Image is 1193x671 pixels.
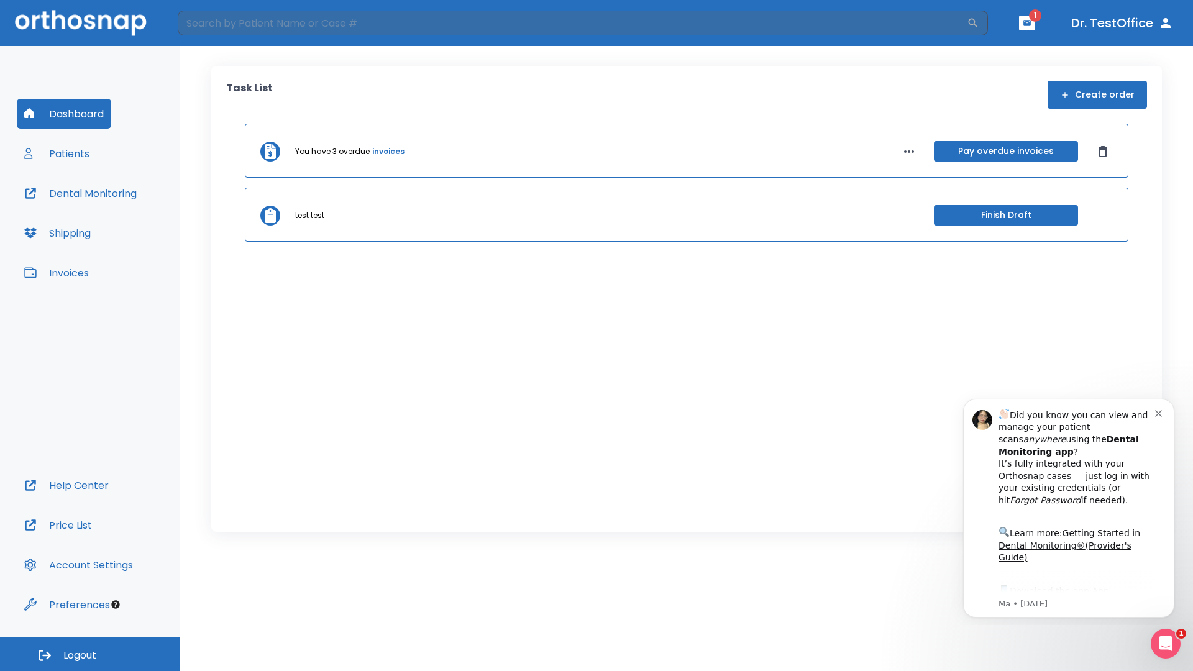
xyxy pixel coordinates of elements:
[934,141,1078,162] button: Pay overdue invoices
[17,99,111,129] button: Dashboard
[1151,629,1181,659] iframe: Intercom live chat
[295,210,324,221] p: test test
[17,178,144,208] button: Dental Monitoring
[1093,142,1113,162] button: Dismiss
[17,590,117,619] button: Preferences
[1048,81,1147,109] button: Create order
[17,139,97,168] button: Patients
[1029,9,1041,22] span: 1
[372,146,405,157] a: invoices
[63,649,96,662] span: Logout
[17,258,96,288] button: Invoices
[211,19,221,29] button: Dismiss notification
[178,11,967,35] input: Search by Patient Name or Case #
[17,218,98,248] button: Shipping
[15,10,147,35] img: Orthosnap
[110,599,121,610] div: Tooltip anchor
[1176,629,1186,639] span: 1
[54,198,165,221] a: App Store
[1066,12,1178,34] button: Dr. TestOffice
[54,195,211,258] div: Download the app: | ​ Let us know if you need help getting started!
[17,470,116,500] button: Help Center
[17,510,99,540] button: Price List
[934,205,1078,226] button: Finish Draft
[944,388,1193,625] iframe: Intercom notifications message
[17,550,140,580] button: Account Settings
[226,81,273,109] p: Task List
[54,211,211,222] p: Message from Ma, sent 5w ago
[295,146,370,157] p: You have 3 overdue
